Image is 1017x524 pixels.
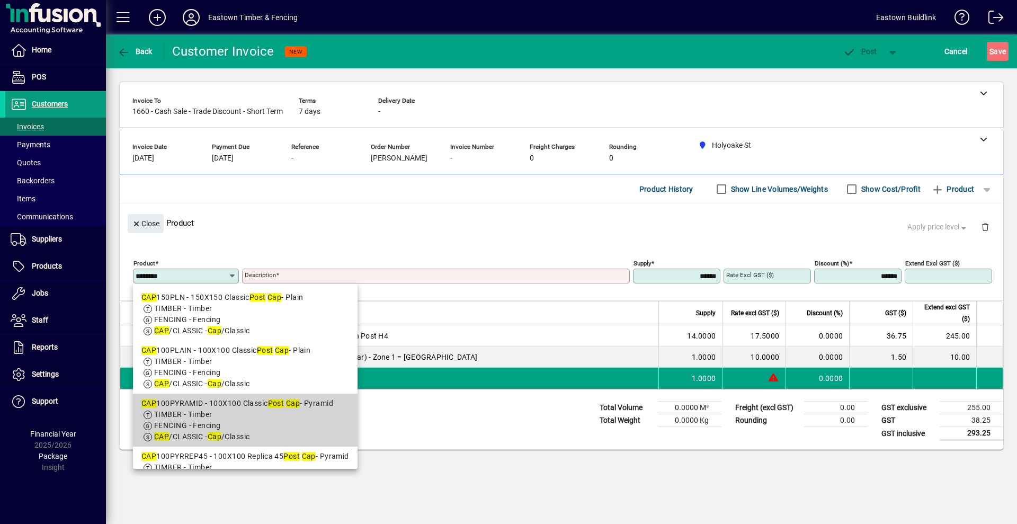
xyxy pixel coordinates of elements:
td: 0.00 [804,414,868,427]
button: Save [987,42,1009,61]
app-page-header-button: Delete [973,222,998,232]
a: Communications [5,208,106,226]
em: CAP [154,326,169,335]
mat-label: Supply [634,260,651,267]
em: CAP [154,432,169,441]
label: Show Cost/Profit [859,184,921,194]
span: TIMBER - Timber [154,410,212,419]
span: Jobs [32,289,48,297]
div: 100PLAIN - 100X100 Classic - Plain [141,345,349,356]
span: [DATE] [212,154,234,163]
a: Payments [5,136,106,154]
a: Jobs [5,280,106,307]
span: /CLASSIC - /Classic [154,379,250,388]
em: Cap [208,326,221,335]
span: 0 [530,154,534,163]
span: Settings [32,370,59,378]
span: Package [39,452,67,460]
td: 36.75 [849,325,913,347]
td: 255.00 [940,402,1003,414]
td: 0.0000 [786,325,849,347]
span: Cancel [944,43,968,60]
span: FENCING - Fencing [154,421,220,430]
span: Home [32,46,51,54]
div: 100PYRREP45 - 100X100 Replica 45 - Pyramid [141,451,349,462]
em: Cap [275,346,289,354]
em: CAP [141,399,156,407]
span: Delivery - City (Regular) - Zone 1 = [GEOGRAPHIC_DATA] [288,352,478,362]
span: Close [132,215,159,233]
div: 10.0000 [729,352,779,362]
span: Products [32,262,62,270]
app-page-header-button: Back [106,42,164,61]
span: Supply [696,307,716,319]
mat-option: CAP100PLAIN - 100X100 Classic Post Cap - Plain [133,341,358,394]
a: Items [5,190,106,208]
span: [DATE] [132,154,154,163]
a: Quotes [5,154,106,172]
span: Backorders [11,176,55,185]
span: Customers [32,100,68,108]
span: Suppliers [32,235,62,243]
em: Cap [208,379,221,388]
span: Rate excl GST ($) [731,307,779,319]
em: CAP [141,346,156,354]
td: 0.0000 M³ [658,402,721,414]
span: 14.0000 [687,331,716,341]
td: Rounding [730,414,804,427]
td: 0.0000 [786,347,849,368]
label: Show Line Volumes/Weights [729,184,828,194]
span: Payments [11,140,50,149]
button: Back [114,42,155,61]
a: Backorders [5,172,106,190]
a: Suppliers [5,226,106,253]
mat-option: CAP100PYRAMID - 100X100 Classic Post Cap - Pyramid [133,394,358,447]
span: FENCING - Fencing [154,368,220,377]
span: Staff [32,316,48,324]
div: Eastown Timber & Fencing [208,9,298,26]
button: Profile [174,8,208,27]
span: 0 [609,154,613,163]
td: Freight (excl GST) [730,402,804,414]
div: 150PLN - 150X150 Classic - Plain [141,292,349,303]
button: Post [837,42,882,61]
div: 17.5000 [729,331,779,341]
em: Post [283,452,300,460]
mat-label: Product [133,260,155,267]
div: 100PYRAMID - 100X100 Classic - Pyramid [141,398,349,409]
em: CAP [141,293,156,301]
a: Staff [5,307,106,334]
span: Apply price level [907,221,969,233]
a: Reports [5,334,106,361]
td: 245.00 [913,325,976,347]
mat-option: CAP150PLN - 150X150 Classic Post Cap - Plain [133,288,358,341]
em: CAP [154,379,169,388]
span: P [861,47,866,56]
span: Extend excl GST ($) [920,301,970,325]
span: - [450,154,452,163]
span: Discount (%) [807,307,843,319]
a: Invoices [5,118,106,136]
span: FENCING - Fencing [154,315,220,324]
span: - [291,154,293,163]
td: GST [876,414,940,427]
span: 7 days [299,108,320,116]
td: 38.25 [940,414,1003,427]
button: Cancel [942,42,970,61]
span: Financial Year [30,430,76,438]
span: Invoices [11,122,44,131]
a: Home [5,37,106,64]
span: /CLASSIC - /Classic [154,432,250,441]
td: Total Weight [594,414,658,427]
a: Support [5,388,106,415]
span: TIMBER - Timber [154,357,212,366]
span: POS [32,73,46,81]
span: ost [843,47,877,56]
button: Product History [635,180,698,199]
div: Eastown Buildlink [876,9,936,26]
span: [PERSON_NAME] [371,154,427,163]
td: 1.50 [849,347,913,368]
td: 293.25 [940,427,1003,440]
span: TIMBER - Timber [154,304,212,313]
em: Post [268,399,284,407]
